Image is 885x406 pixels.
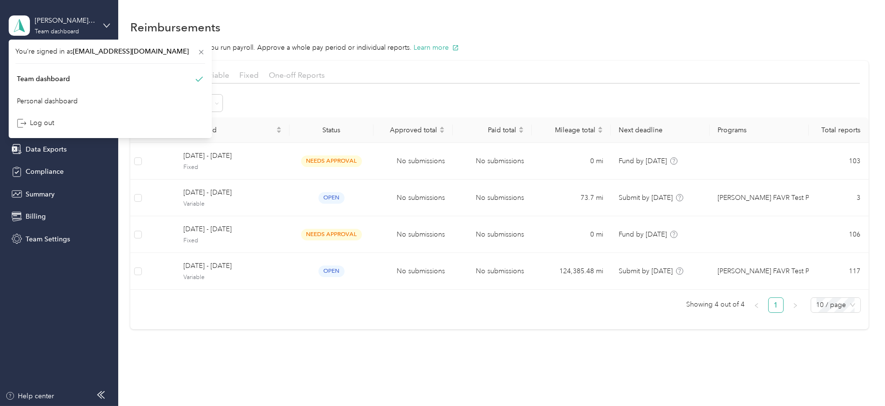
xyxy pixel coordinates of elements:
span: Fund by [DATE] [619,230,667,238]
td: 3 [809,180,868,216]
span: caret-down [518,129,524,135]
iframe: Everlance-gr Chat Button Frame [831,352,885,406]
span: Team Settings [26,234,70,244]
button: left [749,297,764,313]
li: Next Page [788,297,803,313]
th: Paid total [453,117,532,143]
td: 0 mi [532,216,611,253]
span: Fixed [183,237,282,245]
div: Log out [17,118,54,128]
span: caret-up [518,125,524,131]
span: caret-up [439,125,445,131]
td: No submissions [453,253,532,290]
td: 0 mi [532,143,611,180]
td: No submissions [373,143,453,180]
td: 73.7 mi [532,180,611,216]
span: Pay period [183,126,274,134]
span: Summary [26,189,55,199]
th: Approved total [373,117,453,143]
th: Total reports [809,117,868,143]
div: Status [297,126,366,134]
td: 106 [809,216,868,253]
span: [EMAIL_ADDRESS][DOMAIN_NAME] [73,47,189,56]
span: Showing 4 out of 4 [687,297,745,312]
div: Page Size [811,297,861,313]
div: Personal dashboard [17,96,78,106]
span: One-off Reports [269,70,325,80]
span: [DATE] - [DATE] [183,187,282,198]
button: Help center [5,391,55,401]
td: No submissions [453,216,532,253]
span: caret-up [276,125,282,131]
th: Programs [710,117,809,143]
td: No submissions [373,216,453,253]
span: Submit by [DATE] [619,194,673,202]
td: 124,385.48 mi [532,253,611,290]
span: [DATE] - [DATE] [183,151,282,161]
span: Mileage total [539,126,595,134]
span: open [318,192,345,203]
div: [PERSON_NAME] Beverage Company [35,15,95,26]
span: caret-up [597,125,603,131]
span: Submit by [DATE] [619,267,673,275]
h1: Reimbursements [130,22,221,32]
span: You’re signed in as [15,46,205,56]
td: No submissions [453,143,532,180]
span: caret-down [439,129,445,135]
th: Pay period [176,117,290,143]
th: Next deadline [611,117,710,143]
span: [PERSON_NAME] FAVR Test Program 2023 [718,193,849,203]
span: caret-down [597,129,603,135]
span: left [754,303,760,308]
span: Compliance [26,167,64,177]
a: 1 [769,298,783,312]
div: Team dashboard [35,29,79,35]
span: [DATE] - [DATE] [183,224,282,235]
button: Learn more [414,42,459,53]
span: Data Exports [26,144,67,154]
th: Mileage total [532,117,611,143]
li: 1 [768,297,784,313]
span: right [792,303,798,308]
span: Variable [201,70,229,80]
span: Fund by [DATE] [619,157,667,165]
span: Fixed [239,70,259,80]
span: needs approval [301,155,362,167]
button: right [788,297,803,313]
td: 117 [809,253,868,290]
span: Paid total [460,126,516,134]
span: [PERSON_NAME] FAVR Test Program 2023 [718,266,849,277]
span: Fixed [183,163,282,172]
li: Previous Page [749,297,764,313]
td: No submissions [373,180,453,216]
span: Approved total [381,126,437,134]
span: Variable [183,273,282,282]
td: No submissions [453,180,532,216]
span: open [318,266,345,277]
span: needs approval [301,229,362,240]
span: 10 / page [816,298,855,312]
td: No submissions [373,253,453,290]
span: caret-down [276,129,282,135]
div: Team dashboard [17,74,70,84]
span: Variable [183,200,282,209]
p: Run reimbursements like you run payroll. Approve a whole pay period or individual reports. [130,42,869,53]
span: Billing [26,211,46,222]
span: [DATE] - [DATE] [183,261,282,271]
td: 103 [809,143,868,180]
